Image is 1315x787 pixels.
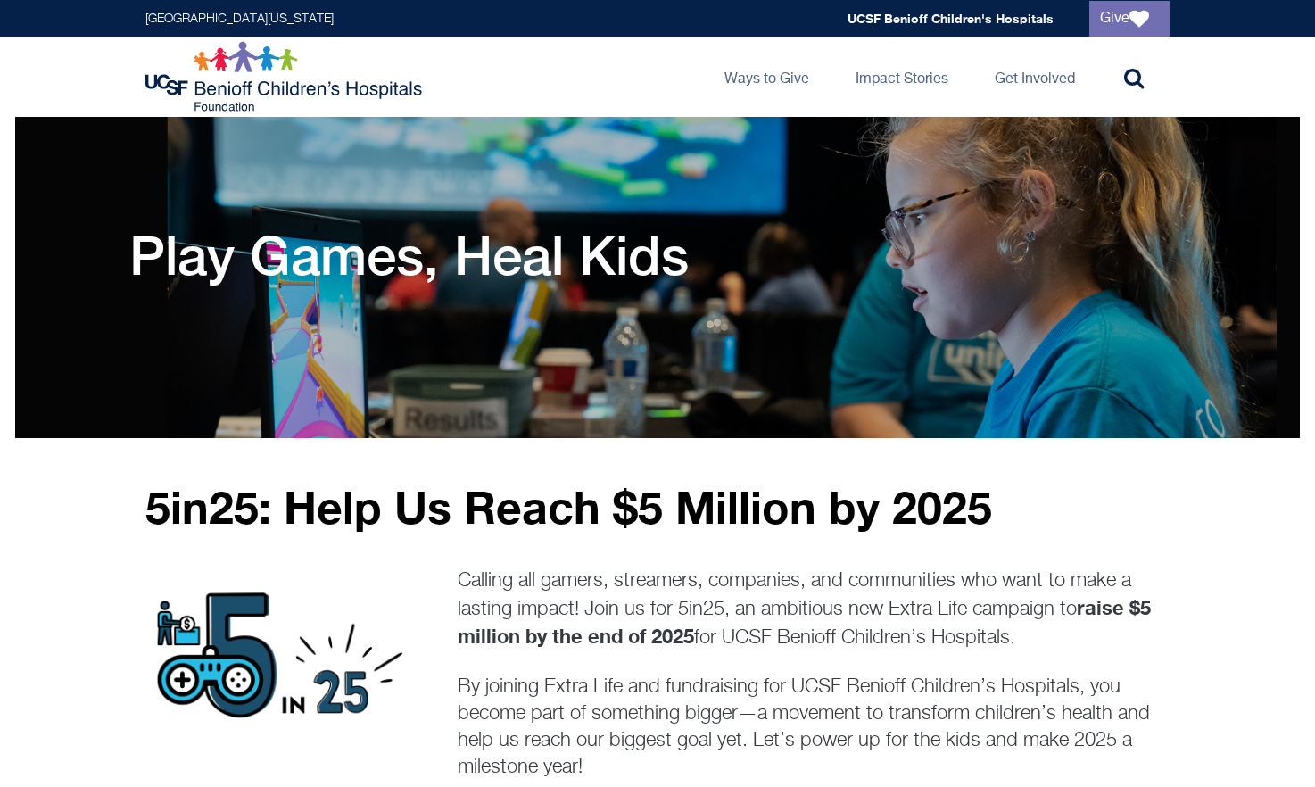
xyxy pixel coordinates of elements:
a: Get Involved [980,37,1089,117]
a: [GEOGRAPHIC_DATA][US_STATE] [145,12,334,25]
a: UCSF Benioff Children's Hospitals [848,11,1054,26]
a: Impact Stories [841,37,963,117]
img: 5in25 [145,567,407,764]
a: Ways to Give [710,37,823,117]
strong: 5in25: Help Us Reach $5 Million by 2025 [145,480,992,534]
h1: Play Games, Heal Kids [129,224,689,286]
a: Give [1089,1,1170,37]
p: Calling all gamers, streamers, companies, and communities who want to make a lasting impact! Join... [458,567,1170,651]
p: By joining Extra Life and fundraising for UCSF Benioff Children’s Hospitals, you become part of s... [458,674,1170,781]
img: Logo for UCSF Benioff Children's Hospitals Foundation [145,41,426,112]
